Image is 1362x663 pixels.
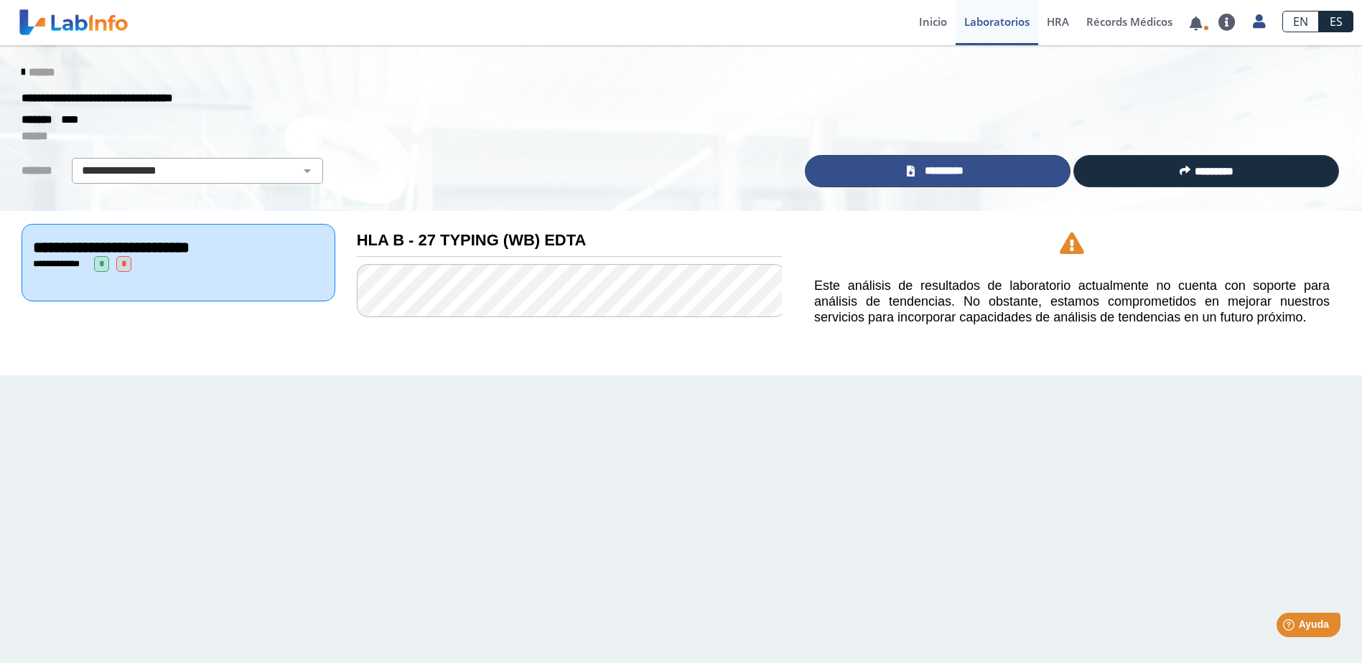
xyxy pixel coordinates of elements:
a: EN [1282,11,1319,32]
a: ES [1319,11,1353,32]
iframe: Help widget launcher [1234,607,1346,647]
b: HLA B - 27 TYPING (WB) EDTA [357,231,587,249]
h5: Este análisis de resultados de laboratorio actualmente no cuenta con soporte para análisis de ten... [814,278,1330,325]
span: HRA [1047,14,1069,29]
